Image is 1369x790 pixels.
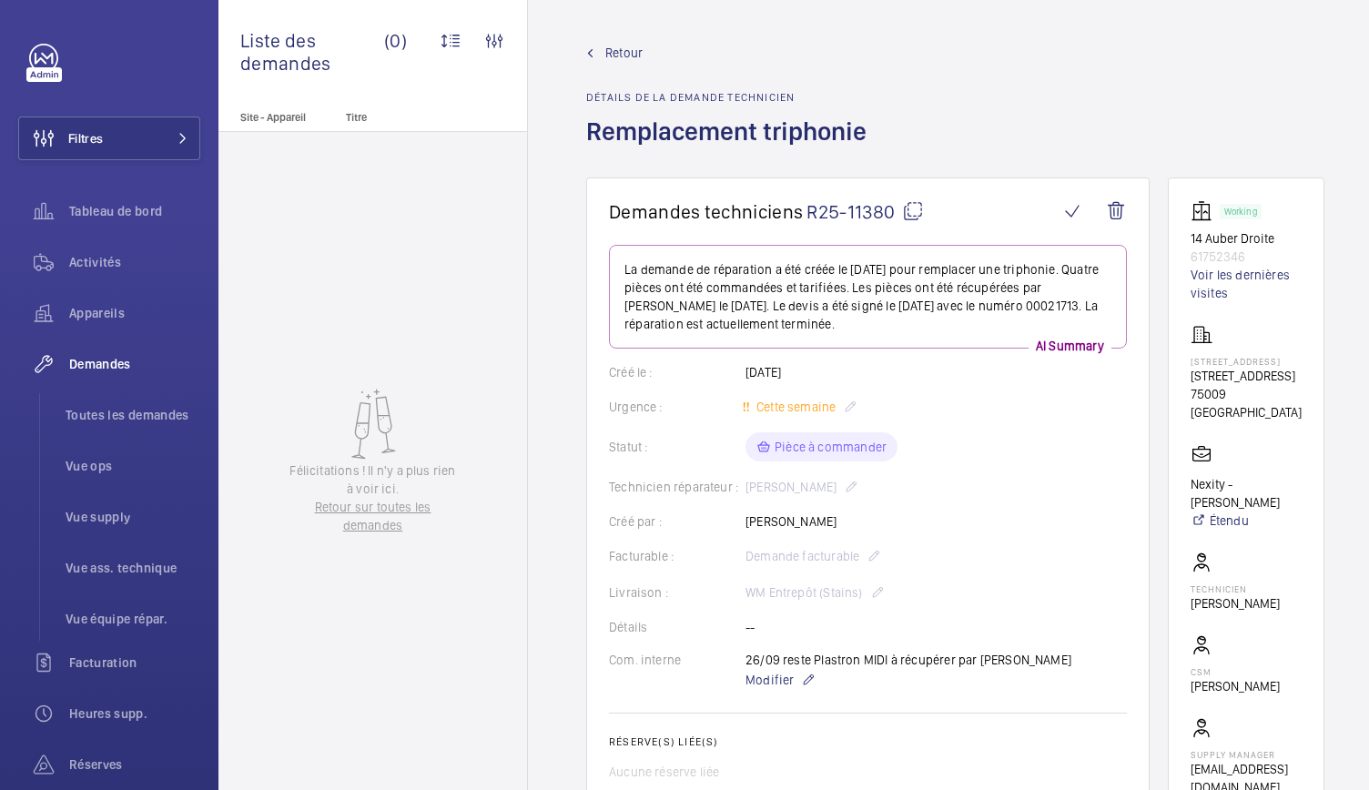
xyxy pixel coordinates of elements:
[18,116,200,160] button: Filtres
[624,260,1111,333] p: La demande de réparation a été créée le [DATE] pour remplacer une triphonie. Quatre pièces ont ét...
[1191,248,1302,266] p: 61752346
[69,355,200,373] span: Demandes
[1224,208,1257,215] p: Working
[240,29,384,75] span: Liste des demandes
[1191,367,1302,385] p: [STREET_ADDRESS]
[69,304,200,322] span: Appareils
[66,610,200,628] span: Vue équipe répar.
[1191,583,1280,594] p: Technicien
[1191,356,1302,367] p: [STREET_ADDRESS]
[66,457,200,475] span: Vue ops
[66,508,200,526] span: Vue supply
[69,704,200,723] span: Heures supp.
[1191,385,1302,421] p: 75009 [GEOGRAPHIC_DATA]
[66,559,200,577] span: Vue ass. technique
[605,44,643,62] span: Retour
[218,111,339,124] p: Site - Appareil
[609,735,1127,748] h2: Réserve(s) liée(s)
[609,200,803,223] span: Demandes techniciens
[1191,677,1280,695] p: [PERSON_NAME]
[69,653,200,672] span: Facturation
[1191,594,1280,613] p: [PERSON_NAME]
[586,91,877,104] h2: Détails de la demande technicien
[69,755,200,774] span: Réserves
[586,115,877,177] h1: Remplacement triphonie
[66,406,200,424] span: Toutes les demandes
[69,253,200,271] span: Activités
[288,461,459,498] p: Félicitations ! Il n'y a plus rien à voir ici.
[1191,666,1280,677] p: CSM
[69,202,200,220] span: Tableau de bord
[1191,200,1220,222] img: elevator.svg
[1191,749,1302,760] p: Supply manager
[288,498,459,534] a: Retour sur toutes les demandes
[346,111,466,124] p: Titre
[745,671,794,689] span: Modifier
[1191,511,1302,530] a: Étendu
[1191,475,1302,511] p: Nexity - [PERSON_NAME]
[1029,337,1111,355] p: AI Summary
[1191,266,1302,302] a: Voir les dernières visites
[806,200,924,223] span: R25-11380
[1191,229,1302,248] p: 14 Auber Droite
[68,129,103,147] span: Filtres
